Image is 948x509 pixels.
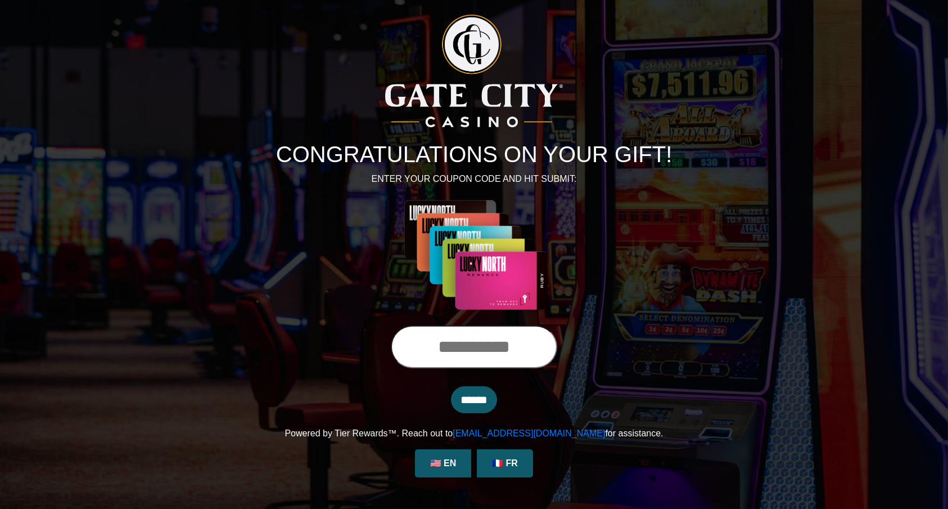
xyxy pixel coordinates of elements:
img: Logo [385,15,563,127]
a: 🇫🇷 FR [477,449,533,477]
span: Powered by Tier Rewards™. Reach out to for assistance. [285,428,663,438]
img: Center Image [374,199,574,312]
p: ENTER YOUR COUPON CODE AND HIT SUBMIT: [162,172,786,186]
h1: CONGRATULATIONS ON YOUR GIFT! [162,141,786,168]
a: [EMAIL_ADDRESS][DOMAIN_NAME] [453,428,605,438]
div: Language Selection [412,449,536,477]
a: 🇺🇸 EN [415,449,471,477]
